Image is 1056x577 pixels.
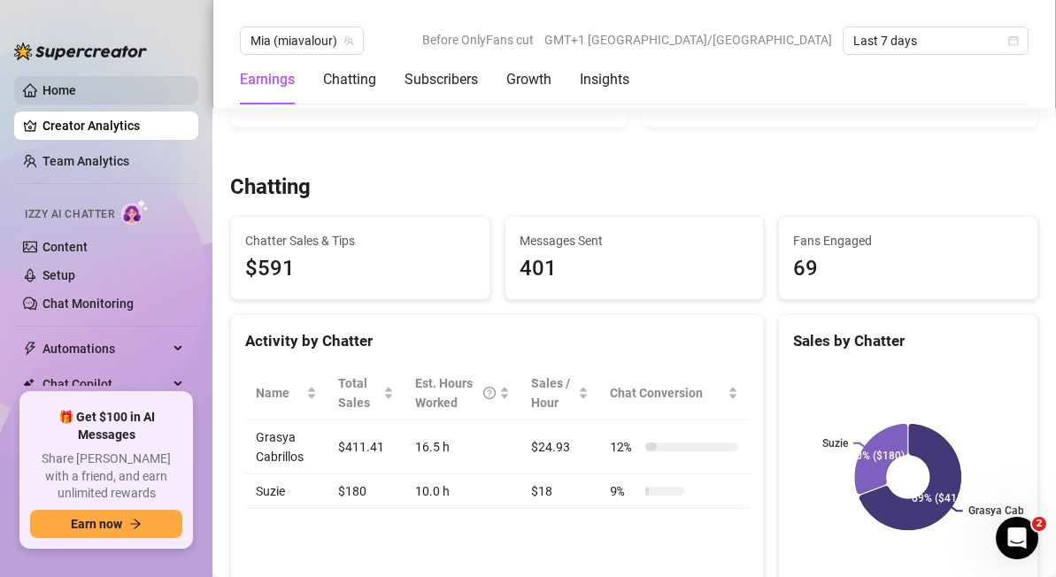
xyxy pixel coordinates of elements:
button: Earn nowarrow-right [30,510,182,538]
th: Name [245,366,328,420]
div: Chatting [323,69,376,90]
div: Sales by Chatter [793,329,1023,353]
div: 69 [793,252,1023,286]
span: GMT+1 [GEOGRAPHIC_DATA]/[GEOGRAPHIC_DATA] [544,27,832,53]
span: Last 7 days [853,27,1018,54]
span: question-circle [483,373,496,412]
span: calendar [1008,35,1019,46]
td: Grasya Cabrillos [245,420,328,474]
span: Mia (miavalour) [251,27,353,54]
span: Chatter Sales & Tips [245,231,475,250]
span: Chat Copilot [42,370,168,398]
span: Share [PERSON_NAME] with a friend, and earn unlimited rewards [30,450,182,503]
text: Grasya Cab... [968,504,1032,517]
span: Izzy AI Chatter [25,206,114,223]
a: Team Analytics [42,154,129,168]
th: Total Sales [328,366,405,420]
span: team [343,35,354,46]
a: Home [42,83,76,97]
span: Automations [42,335,168,363]
span: Total Sales [338,373,380,412]
span: 9 % [610,481,638,501]
iframe: Intercom live chat [996,517,1038,559]
td: $411.41 [328,420,405,474]
div: Insights [580,69,629,90]
div: Earnings [240,69,295,90]
td: $180 [328,474,405,509]
a: Chat Monitoring [42,296,134,311]
td: 10.0 h [405,474,520,509]
div: Activity by Chatter [245,329,749,353]
span: $591 [245,252,475,286]
span: arrow-right [129,518,142,530]
div: Growth [506,69,551,90]
img: logo-BBDzfeDw.svg [14,42,147,60]
td: $24.93 [520,420,599,474]
a: Creator Analytics [42,112,184,140]
span: 2 [1032,517,1046,531]
span: Earn now [71,517,122,531]
span: 12 % [610,437,638,457]
span: Chat Conversion [610,383,724,403]
span: Name [256,383,303,403]
span: Fans Engaged [793,231,1023,250]
span: Sales / Hour [531,373,574,412]
td: 16.5 h [405,420,520,474]
div: Est. Hours Worked [415,373,496,412]
td: $18 [520,474,599,509]
span: Before OnlyFans cut [422,27,534,53]
th: Chat Conversion [599,366,749,420]
img: AI Chatter [121,199,149,225]
a: Content [42,240,88,254]
div: 401 [520,252,750,286]
td: Suzie [245,474,328,509]
span: thunderbolt [23,342,37,356]
text: Suzie [822,437,849,450]
a: Setup [42,268,75,282]
div: Subscribers [405,69,478,90]
img: Chat Copilot [23,378,35,390]
span: Messages Sent [520,231,750,250]
th: Sales / Hour [520,366,599,420]
span: 🎁 Get $100 in AI Messages [30,409,182,443]
h3: Chatting [230,173,311,202]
